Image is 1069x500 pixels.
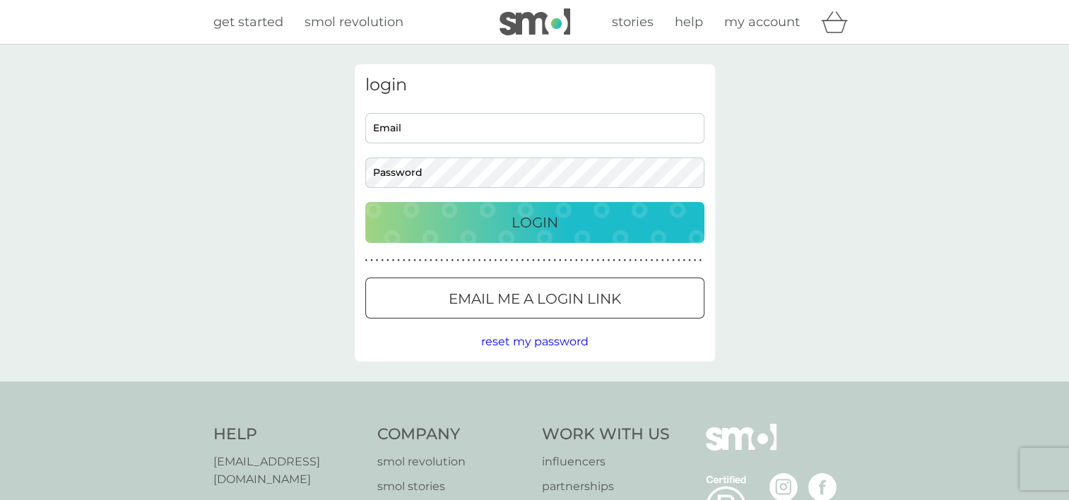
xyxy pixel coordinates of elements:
p: ● [634,257,637,264]
p: ● [699,257,702,264]
a: stories [612,12,654,32]
p: ● [667,257,670,264]
span: reset my password [481,335,589,348]
p: ● [559,257,562,264]
h4: Work With Us [542,424,670,446]
p: ● [408,257,411,264]
a: smol revolution [305,12,403,32]
p: ● [430,257,432,264]
p: ● [543,257,545,264]
p: ● [467,257,470,264]
p: ● [538,257,541,264]
p: ● [446,257,449,264]
p: ● [510,257,513,264]
p: ● [456,257,459,264]
span: smol revolution [305,14,403,30]
span: stories [612,14,654,30]
span: help [675,14,703,30]
p: ● [672,257,675,264]
p: ● [602,257,605,264]
p: ● [548,257,551,264]
p: ● [451,257,454,264]
p: ● [569,257,572,264]
p: ● [575,257,578,264]
p: ● [516,257,519,264]
p: ● [581,257,584,264]
a: [EMAIL_ADDRESS][DOMAIN_NAME] [213,453,364,489]
p: ● [413,257,416,264]
p: ● [629,257,632,264]
p: ● [645,257,648,264]
p: ● [495,257,497,264]
img: smol [706,424,776,472]
p: ● [608,257,610,264]
p: ● [618,257,621,264]
p: ● [526,257,529,264]
div: basket [821,8,856,36]
p: ● [505,257,508,264]
p: ● [661,257,664,264]
p: ● [365,257,368,264]
img: smol [500,8,570,35]
a: influencers [542,453,670,471]
a: smol revolution [377,453,528,471]
p: ● [678,257,680,264]
p: ● [553,257,556,264]
p: ● [651,257,654,264]
p: ● [473,257,476,264]
p: ● [586,257,589,264]
p: ● [392,257,395,264]
p: ● [424,257,427,264]
a: help [675,12,703,32]
p: ● [397,257,400,264]
p: ● [403,257,406,264]
p: ● [596,257,599,264]
p: ● [688,257,691,264]
p: ● [639,257,642,264]
h3: login [365,75,704,95]
p: Email me a login link [449,287,621,310]
span: my account [724,14,800,30]
button: Login [365,202,704,243]
p: ● [462,257,465,264]
p: Login [512,211,558,234]
p: ● [624,257,627,264]
h4: Help [213,424,364,446]
p: ● [565,257,567,264]
a: my account [724,12,800,32]
span: get started [213,14,283,30]
p: ● [381,257,384,264]
p: ● [500,257,502,264]
a: partnerships [542,477,670,496]
p: ● [613,257,615,264]
p: ● [694,257,697,264]
h4: Company [377,424,528,446]
a: smol stories [377,477,528,496]
button: Email me a login link [365,278,704,319]
p: ● [532,257,535,264]
p: ● [483,257,486,264]
p: ● [370,257,373,264]
p: ● [521,257,524,264]
p: ● [591,257,594,264]
p: ● [376,257,379,264]
p: ● [683,257,685,264]
p: ● [435,257,438,264]
p: ● [419,257,422,264]
button: reset my password [481,333,589,351]
a: get started [213,12,283,32]
p: ● [489,257,492,264]
p: ● [386,257,389,264]
p: ● [478,257,481,264]
p: ● [440,257,443,264]
p: ● [656,257,658,264]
